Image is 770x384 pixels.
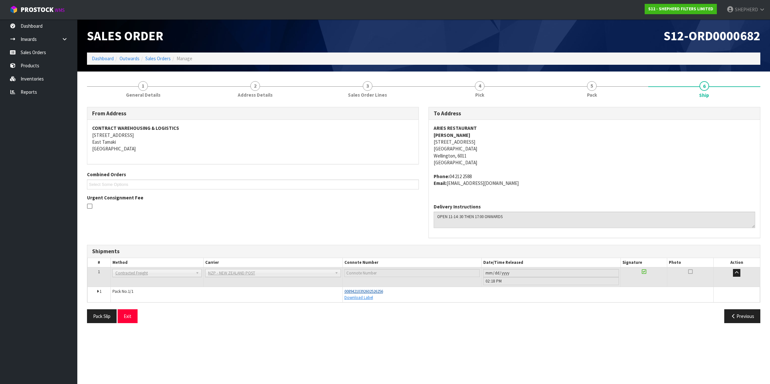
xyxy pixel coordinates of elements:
[111,287,342,302] td: Pack No.
[87,309,117,323] button: Pack Slip
[88,258,111,267] th: #
[434,125,755,166] address: [STREET_ADDRESS] [GEOGRAPHIC_DATA] Wellington, 6011 [GEOGRAPHIC_DATA]
[126,91,160,98] span: General Details
[250,81,260,91] span: 2
[699,81,709,91] span: 6
[10,5,18,14] img: cube-alt.png
[664,28,760,44] span: S12-ORD0000682
[92,125,414,152] address: [STREET_ADDRESS] East Tamaki [GEOGRAPHIC_DATA]
[621,258,667,267] th: Signature
[87,194,143,201] label: Urgent Consignment Fee
[138,81,148,91] span: 1
[344,295,373,300] a: Download Label
[55,7,65,13] small: WMS
[363,81,372,91] span: 3
[475,81,485,91] span: 4
[21,5,53,14] span: ProStock
[587,91,597,98] span: Pack
[203,258,342,267] th: Carrier
[482,258,621,267] th: Date/Time Released
[115,269,193,277] span: Contracted Freight
[177,55,192,62] span: Manage
[724,309,760,323] button: Previous
[92,55,114,62] a: Dashboard
[342,258,482,267] th: Connote Number
[238,91,273,98] span: Address Details
[434,110,755,117] h3: To Address
[699,92,709,99] span: Ship
[348,91,387,98] span: Sales Order Lines
[145,55,171,62] a: Sales Orders
[434,125,477,131] strong: ARIES RESTAURANT
[475,91,484,98] span: Pick
[344,289,383,294] a: 00894210392602526256
[735,6,758,13] span: SHEPHERD
[344,269,480,277] input: Connote Number
[434,173,755,187] address: 04 212 2588 [EMAIL_ADDRESS][DOMAIN_NAME]
[100,289,101,294] span: 1
[111,258,203,267] th: Method
[87,171,126,178] label: Combined Orders
[434,203,481,210] label: Delivery Instructions
[92,125,179,131] strong: CONTRACT WAREHOUSING & LOGISTICS
[128,289,133,294] span: 1/1
[120,55,140,62] a: Outwards
[98,269,100,274] span: 1
[667,258,714,267] th: Photo
[648,6,713,12] strong: S12 - SHEPHERD FILTERS LIMITED
[92,248,755,254] h3: Shipments
[87,102,760,328] span: Ship
[87,28,163,44] span: Sales Order
[714,258,760,267] th: Action
[587,81,597,91] span: 5
[118,309,138,323] button: Exit
[434,180,447,186] strong: email
[208,269,332,277] span: NZP - NEW ZEALAND POST
[92,110,414,117] h3: From Address
[434,132,470,138] strong: [PERSON_NAME]
[434,173,449,179] strong: phone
